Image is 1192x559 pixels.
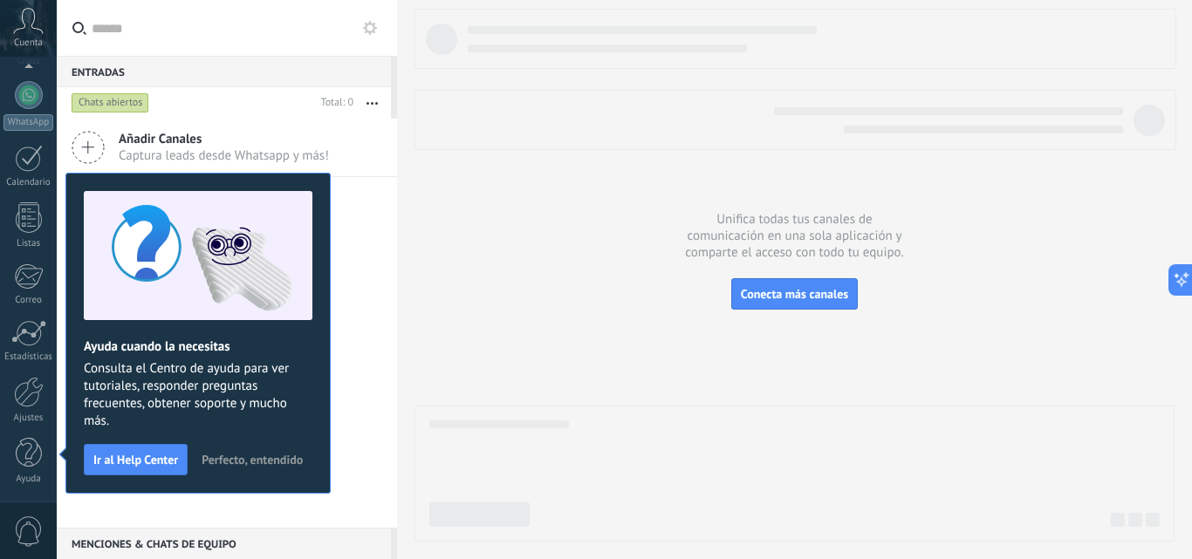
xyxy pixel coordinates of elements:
span: Consulta el Centro de ayuda para ver tutoriales, responder preguntas frecuentes, obtener soporte ... [84,360,312,430]
span: Captura leads desde Whatsapp y más! [119,147,329,164]
div: Chats abiertos [72,92,149,113]
div: Listas [3,238,54,249]
div: WhatsApp [3,114,53,131]
span: Ir al Help Center [93,453,178,466]
div: Ayuda [3,474,54,485]
button: Ir al Help Center [84,444,188,475]
h2: Ayuda cuando la necesitas [84,338,312,355]
div: Entradas [57,56,391,87]
div: Total: 0 [314,94,353,112]
div: Estadísticas [3,351,54,363]
span: Cuenta [14,37,43,49]
div: Calendario [3,177,54,188]
button: Conecta más canales [731,278,858,310]
span: Perfecto, entendido [202,453,303,466]
button: Perfecto, entendido [194,447,311,473]
span: Conecta más canales [741,286,848,302]
span: Añadir Canales [119,131,329,147]
div: Menciones & Chats de equipo [57,528,391,559]
div: Ajustes [3,412,54,424]
div: Correo [3,295,54,306]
